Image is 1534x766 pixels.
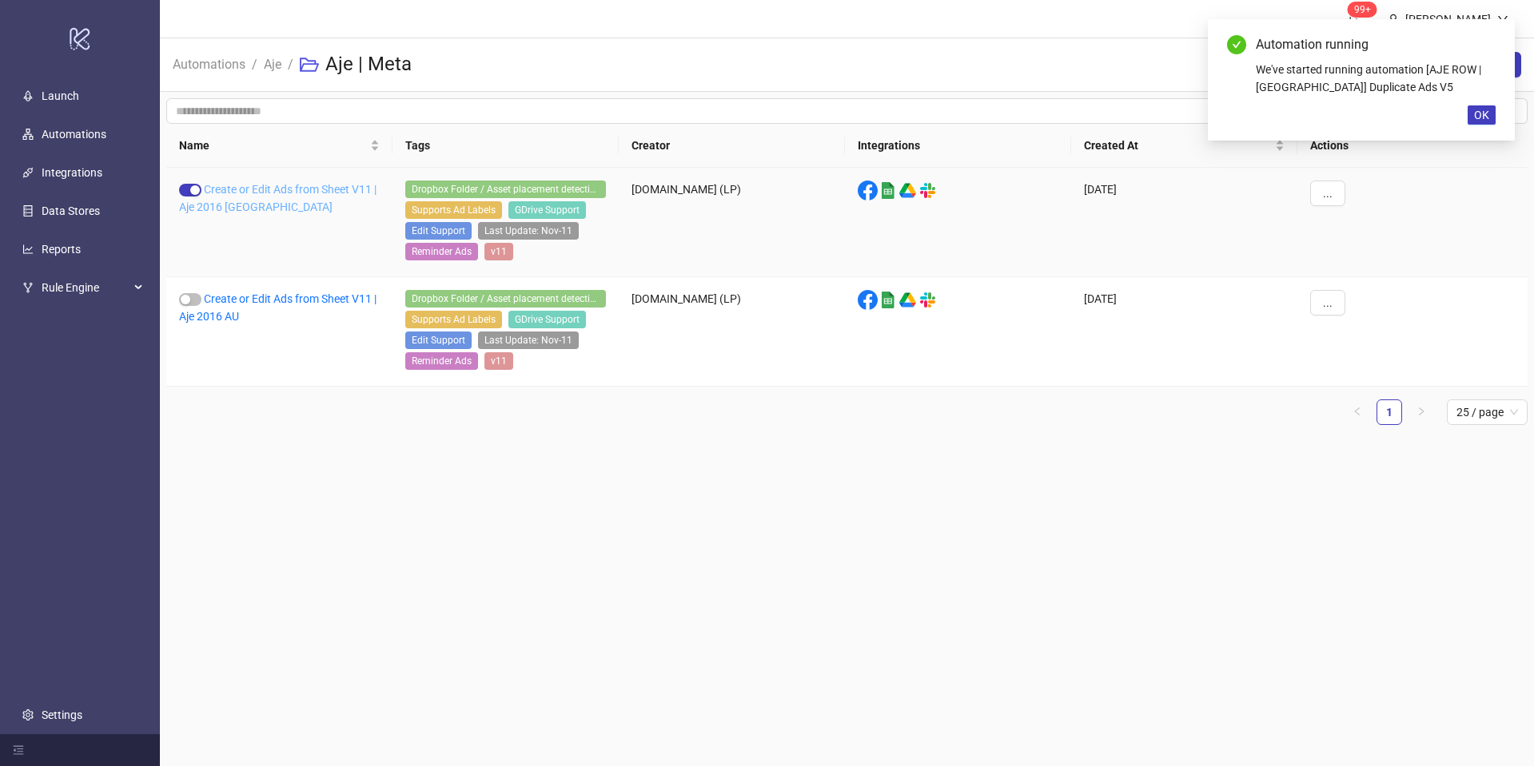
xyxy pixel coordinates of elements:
[405,201,502,219] span: Supports Ad Labels
[13,744,24,756] span: menu-fold
[1348,2,1377,18] sup: 1752
[1345,399,1370,425] li: Previous Page
[1416,407,1426,416] span: right
[1071,277,1297,387] div: [DATE]
[508,311,586,328] span: GDrive Support
[845,124,1071,168] th: Integrations
[300,55,319,74] span: folder-open
[1456,400,1518,424] span: 25 / page
[169,54,249,72] a: Automations
[1497,14,1508,25] span: down
[1408,399,1434,425] button: right
[179,292,377,323] a: Create or Edit Ads from Sheet V11 | Aje 2016 AU
[1447,399,1528,425] div: Page Size
[1227,35,1246,54] span: check-circle
[478,222,579,240] span: Last Update: Nov-11
[288,39,293,90] li: /
[325,52,412,77] h3: Aje | Meta
[1071,168,1297,277] div: [DATE]
[42,708,82,721] a: Settings
[42,128,106,141] a: Automations
[478,331,579,349] span: Last Update: Nov-11
[405,352,478,370] span: Reminder Ads
[42,272,129,304] span: Rule Engine
[1084,137,1272,154] span: Created At
[1256,35,1496,54] div: Automation running
[42,89,79,102] a: Launch
[1468,105,1496,125] button: OK
[252,39,257,90] li: /
[22,282,34,293] span: fork
[405,181,606,198] span: Dropbox Folder / Asset placement detection
[1377,400,1401,424] a: 1
[261,54,285,72] a: Aje
[179,183,377,213] a: Create or Edit Ads from Sheet V11 | Aje 2016 [GEOGRAPHIC_DATA]
[1256,61,1496,96] div: We've started running automation [AJE ROW | [GEOGRAPHIC_DATA]] Duplicate Ads V5
[405,311,502,328] span: Supports Ad Labels
[1408,399,1434,425] li: Next Page
[1474,109,1489,121] span: OK
[179,137,367,154] span: Name
[484,243,513,260] span: v11
[484,352,513,370] span: v11
[1377,399,1402,425] li: 1
[405,331,472,349] span: Edit Support
[1323,296,1333,309] span: ...
[42,243,81,256] a: Reports
[1345,399,1370,425] button: left
[1310,181,1345,206] button: ...
[1399,10,1497,28] div: [PERSON_NAME]
[619,168,845,277] div: [DOMAIN_NAME] (LP)
[405,222,472,240] span: Edit Support
[1310,290,1345,316] button: ...
[392,124,619,168] th: Tags
[619,277,845,387] div: [DOMAIN_NAME] (LP)
[166,124,392,168] th: Name
[508,201,586,219] span: GDrive Support
[405,290,606,308] span: Dropbox Folder / Asset placement detection
[1323,187,1333,200] span: ...
[42,166,102,179] a: Integrations
[405,243,478,260] span: Reminder Ads
[1388,14,1399,25] span: user
[1071,124,1297,168] th: Created At
[42,204,100,217] a: Data Stores
[619,124,845,168] th: Creator
[1353,407,1362,416] span: left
